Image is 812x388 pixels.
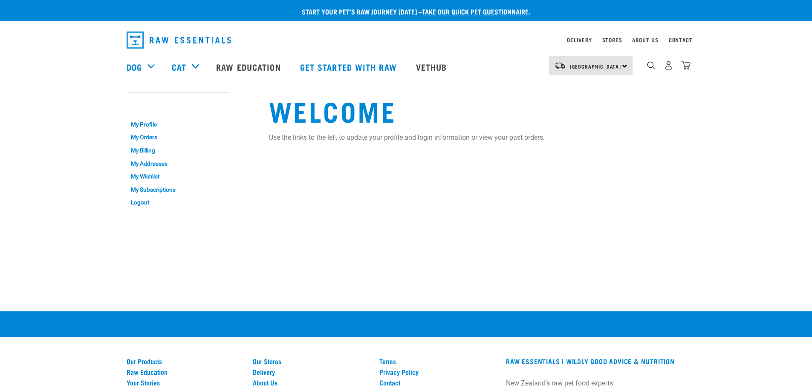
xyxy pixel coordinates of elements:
a: Raw Education [127,368,243,376]
a: Privacy Policy [379,368,496,376]
a: Vethub [407,50,458,84]
img: user.png [664,61,673,70]
a: Stores [602,38,622,41]
a: Contact [669,38,693,41]
a: Our Stores [253,357,369,365]
a: About Us [253,379,369,386]
a: Cat [172,60,186,73]
img: Raw Essentials Logo [127,32,231,49]
nav: dropdown navigation [120,28,693,52]
a: My Billing [127,144,229,157]
a: Raw Education [208,50,291,84]
a: My Profile [127,118,229,131]
a: Logout [127,196,229,209]
a: take our quick pet questionnaire. [422,9,530,13]
h1: Welcome [269,95,686,126]
a: Delivery [253,368,369,376]
a: Terms [379,357,496,365]
a: Dog [127,60,142,73]
a: My Orders [127,131,229,144]
a: Get started with Raw [292,50,407,84]
a: My Wishlist [127,170,229,183]
a: My Subscriptions [127,183,229,196]
img: home-icon@2x.png [682,61,691,70]
a: About Us [632,38,658,41]
a: Delivery [567,38,592,41]
img: van-moving.png [554,62,566,69]
a: Our Products [127,357,243,365]
h3: RAW ESSENTIALS | Wildly Good Advice & Nutrition [506,357,685,365]
a: Contact [379,379,496,386]
a: Your Stories [127,379,243,386]
a: My Account [127,101,168,105]
p: Use the links to the left to update your profile and login information or view your past orders. [269,132,686,143]
img: home-icon-1@2x.png [647,61,655,69]
span: [GEOGRAPHIC_DATA] [570,65,621,68]
a: My Addresses [127,157,229,170]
